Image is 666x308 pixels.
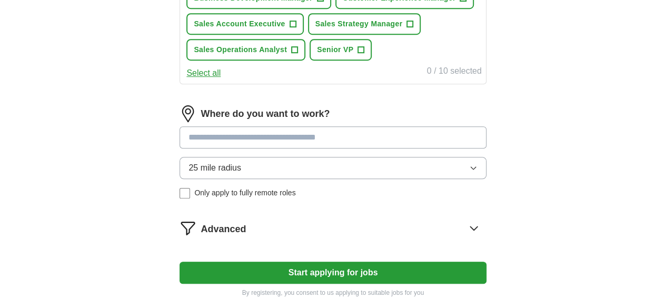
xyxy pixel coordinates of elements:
[186,13,303,35] button: Sales Account Executive
[201,107,330,121] label: Where do you want to work?
[188,162,241,174] span: 25 mile radius
[317,44,353,55] span: Senior VP
[201,222,246,236] span: Advanced
[180,105,196,122] img: location.png
[427,65,482,80] div: 0 / 10 selected
[315,18,403,29] span: Sales Strategy Manager
[308,13,421,35] button: Sales Strategy Manager
[194,187,295,198] span: Only apply to fully remote roles
[194,44,287,55] span: Sales Operations Analyst
[180,220,196,236] img: filter
[310,39,372,61] button: Senior VP
[186,39,305,61] button: Sales Operations Analyst
[180,288,486,297] p: By registering, you consent to us applying to suitable jobs for you
[180,157,486,179] button: 25 mile radius
[180,188,190,198] input: Only apply to fully remote roles
[180,262,486,284] button: Start applying for jobs
[194,18,285,29] span: Sales Account Executive
[186,67,221,80] button: Select all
